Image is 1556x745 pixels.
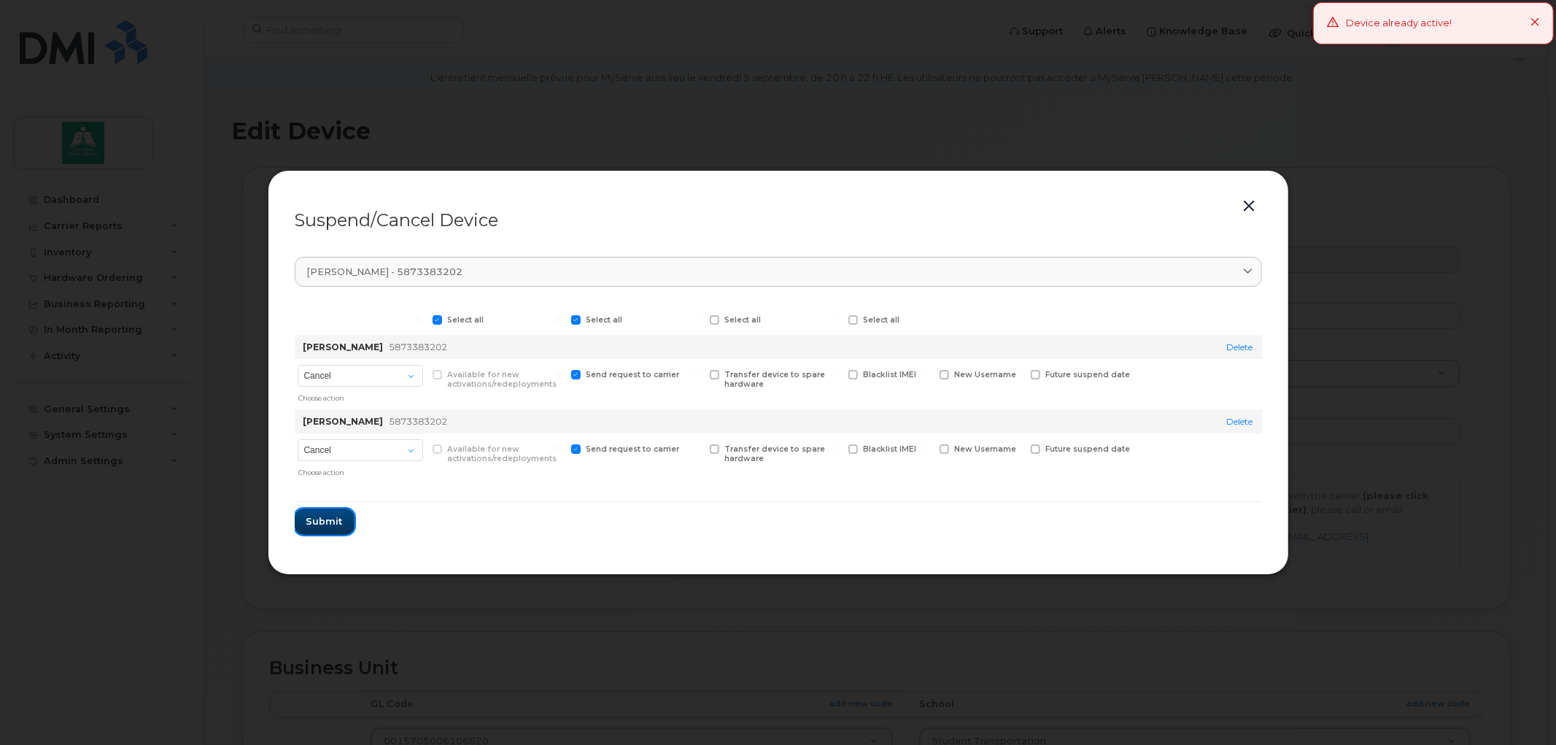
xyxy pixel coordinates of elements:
[1227,341,1253,352] a: Delete
[922,370,929,377] input: New Username
[448,315,484,325] span: Select all
[831,315,838,323] input: Select all
[1046,370,1131,379] span: Future suspend date
[587,315,623,325] span: Select all
[725,370,826,389] span: Transfer device to spare hardware
[692,315,700,323] input: Select all
[922,444,929,452] input: New Username
[692,370,700,377] input: Transfer device to spare hardware
[831,370,838,377] input: Blacklist IMEI
[415,315,422,323] input: Select all
[955,370,1017,379] span: New Username
[295,212,1262,229] div: Suspend/Cancel Device
[298,388,422,404] div: Choose action
[1346,16,1452,31] div: Device already active!
[390,416,448,427] span: 5873383202
[955,444,1017,454] span: New Username
[725,315,762,325] span: Select all
[554,444,561,452] input: Send request to carrier
[831,444,838,452] input: Blacklist IMEI
[554,370,561,377] input: Send request to carrier
[725,444,826,463] span: Transfer device to spare hardware
[1046,444,1131,454] span: Future suspend date
[303,341,384,352] strong: [PERSON_NAME]
[307,265,463,279] span: [PERSON_NAME] - 5873383202
[390,341,448,352] span: 5873383202
[306,514,343,528] span: Submit
[692,444,700,452] input: Transfer device to spare hardware
[448,370,557,389] span: Available for new activations/redeployments
[448,444,557,463] span: Available for new activations/redeployments
[303,416,384,427] strong: [PERSON_NAME]
[295,509,355,535] button: Submit
[587,444,680,454] span: Send request to carrier
[415,370,422,377] input: Available for new activations/redeployments
[1227,416,1253,427] a: Delete
[415,444,422,452] input: Available for new activations/redeployments
[1013,370,1021,377] input: Future suspend date
[864,315,900,325] span: Select all
[298,463,422,478] div: Choose action
[864,444,917,454] span: Blacklist IMEI
[295,257,1262,287] a: [PERSON_NAME] - 5873383202
[1013,444,1021,452] input: Future suspend date
[554,315,561,323] input: Select all
[864,370,917,379] span: Blacklist IMEI
[587,370,680,379] span: Send request to carrier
